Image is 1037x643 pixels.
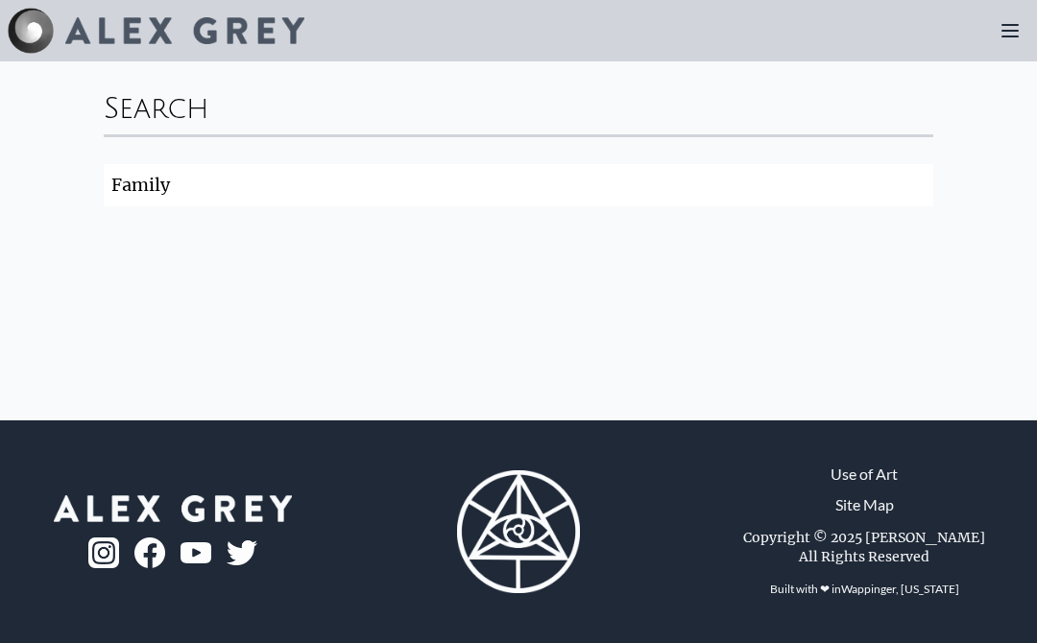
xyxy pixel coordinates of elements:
input: Search... [104,164,933,206]
img: ig-logo.png [88,537,119,568]
div: Search [104,77,933,134]
div: Copyright © 2025 [PERSON_NAME] [743,528,985,547]
img: twitter-logo.png [227,540,257,565]
img: youtube-logo.png [181,542,211,564]
a: Wappinger, [US_STATE] [841,582,959,596]
img: fb-logo.png [134,537,165,568]
div: All Rights Reserved [799,547,929,566]
div: Built with ❤ in [762,574,967,605]
a: Site Map [835,493,894,516]
a: Use of Art [831,463,898,486]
